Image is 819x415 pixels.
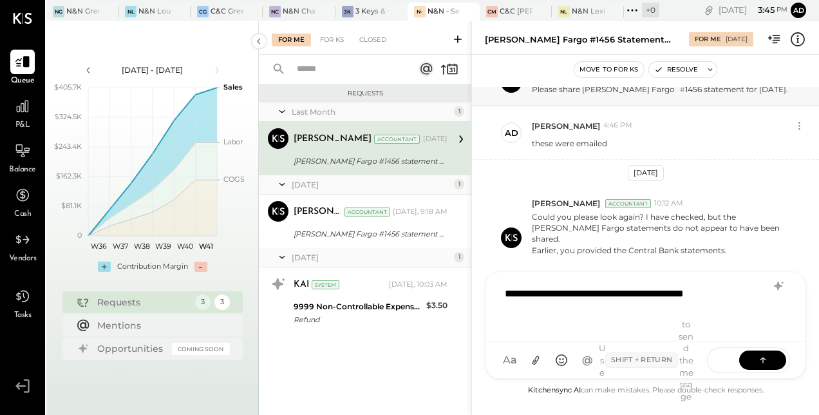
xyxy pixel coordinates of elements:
[532,198,600,209] span: [PERSON_NAME]
[574,62,644,77] button: Move to for ks
[454,252,464,262] div: 1
[195,294,211,310] div: 3
[708,344,739,377] span: SEND
[294,313,422,326] div: Refund
[500,6,532,17] div: C&C [PERSON_NAME] LLC
[532,245,795,256] div: Earlier, you provided the Central Bank statements.
[223,82,243,92] text: Sales
[15,120,30,131] span: P&L
[603,121,632,131] span: 4:46 PM
[55,112,82,121] text: $324.5K
[719,4,787,16] div: [DATE]
[702,3,715,17] div: copy link
[576,349,599,372] button: @
[53,6,64,17] div: NG
[294,300,422,313] div: 9999 Non-Controllable Expenses:Other Income and Expenses:To Be Classified P&L
[485,34,671,46] div: [PERSON_NAME] Fargo #1456 statement for [DATE].
[223,175,245,184] text: COGS
[695,35,721,44] div: For Me
[197,6,209,17] div: CG
[344,207,390,217] div: Accountant
[1,94,44,131] a: P&L
[642,3,659,17] div: + 0
[176,242,193,251] text: W40
[498,349,522,372] button: Aa
[428,6,460,17] div: N&N - Senoia & Corporate
[1,227,44,265] a: Vendors
[423,134,447,144] div: [DATE]
[680,85,685,94] span: #
[283,6,315,17] div: N&N Chattanooga, LLC
[374,135,420,144] div: Accountant
[125,6,136,17] div: NL
[355,6,388,17] div: 3 Keys & Company
[605,352,678,368] span: Shift + Return
[292,179,451,190] div: [DATE]
[97,319,223,332] div: Mentions
[138,6,171,17] div: N&N Louisville, LLC
[117,262,188,272] div: Contribution Margin
[214,294,230,310] div: 3
[532,211,795,278] p: Could you please look again? I have checked, but the [PERSON_NAME] Fargo statements do not appear...
[54,82,82,92] text: $405.7K
[605,199,651,208] div: Accountant
[532,84,788,95] p: Please share [PERSON_NAME] Fargo 1456 statement for [DATE].
[294,133,372,146] div: [PERSON_NAME]
[532,138,607,149] p: these were emailed
[777,5,787,14] span: pm
[454,106,464,117] div: 1
[414,6,426,17] div: N-
[77,231,82,240] text: 0
[486,6,498,17] div: CM
[9,253,37,265] span: Vendors
[91,242,107,251] text: W36
[269,6,281,17] div: NC
[572,6,605,17] div: N&N Lexington, LLC
[155,242,171,251] text: W39
[1,139,44,176] a: Balance
[292,106,451,117] div: Last Month
[791,3,806,18] button: ad
[393,207,447,217] div: [DATE], 9:18 AM
[199,242,213,251] text: W41
[56,171,82,180] text: $162.3K
[628,165,664,181] div: [DATE]
[294,206,342,218] div: [PERSON_NAME]
[292,252,451,263] div: [DATE]
[294,155,444,168] div: [PERSON_NAME] Fargo #1456 statement for [DATE].
[649,62,703,77] button: Resolve
[194,262,207,272] div: -
[1,183,44,220] a: Cash
[654,198,683,209] span: 10:12 AM
[294,227,444,240] div: [PERSON_NAME] Fargo #1456 statement for [DATE] & [DATE].
[272,34,311,46] div: For Me
[223,137,243,146] text: Labor
[532,121,600,131] span: [PERSON_NAME]
[726,35,748,44] div: [DATE]
[97,296,189,309] div: Requests
[342,6,353,17] div: 3K
[211,6,243,17] div: C&C Greenville Main, LLC
[113,242,128,251] text: W37
[66,6,99,17] div: N&N Greenville, LLC
[511,354,517,367] span: a
[454,179,464,189] div: 1
[11,75,35,87] span: Queue
[353,34,393,46] div: Closed
[558,6,570,17] div: NL
[97,342,165,355] div: Opportunities
[1,284,44,322] a: Tasks
[172,343,230,355] div: Coming Soon
[505,127,518,139] div: ad
[9,164,36,176] span: Balance
[294,278,309,291] div: KAI
[14,310,32,322] span: Tasks
[312,280,339,289] div: System
[133,242,149,251] text: W38
[426,299,447,312] div: $3.50
[389,280,447,290] div: [DATE], 10:03 AM
[98,262,111,272] div: +
[265,89,465,98] div: Requests
[314,34,350,46] div: For KS
[54,142,82,151] text: $243.4K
